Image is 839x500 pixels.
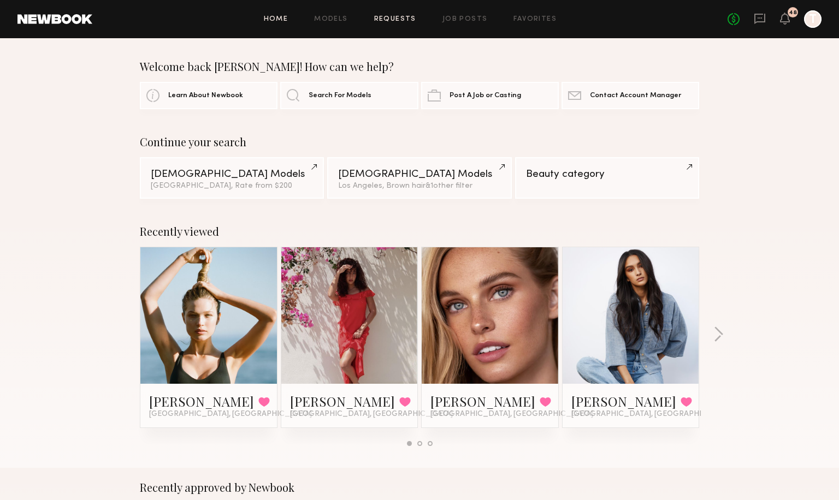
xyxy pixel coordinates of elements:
[430,410,593,419] span: [GEOGRAPHIC_DATA], [GEOGRAPHIC_DATA]
[151,169,313,180] div: [DEMOGRAPHIC_DATA] Models
[515,157,699,199] a: Beauty category
[571,410,734,419] span: [GEOGRAPHIC_DATA], [GEOGRAPHIC_DATA]
[562,82,699,109] a: Contact Account Manager
[280,82,418,109] a: Search For Models
[140,60,699,73] div: Welcome back [PERSON_NAME]! How can we help?
[290,410,453,419] span: [GEOGRAPHIC_DATA], [GEOGRAPHIC_DATA]
[571,392,676,410] a: [PERSON_NAME]
[149,410,312,419] span: [GEOGRAPHIC_DATA], [GEOGRAPHIC_DATA]
[338,169,500,180] div: [DEMOGRAPHIC_DATA] Models
[804,10,822,28] a: T
[421,82,559,109] a: Post A Job or Casting
[789,10,797,16] div: 48
[140,481,699,494] div: Recently approved by Newbook
[140,135,699,148] div: Continue your search
[442,16,488,23] a: Job Posts
[526,169,688,180] div: Beauty category
[309,92,371,99] span: Search For Models
[338,182,500,190] div: Los Angeles, Brown hair
[149,392,254,410] a: [PERSON_NAME]
[426,182,472,189] span: & 1 other filter
[430,392,535,410] a: [PERSON_NAME]
[314,16,347,23] a: Models
[151,182,313,190] div: [GEOGRAPHIC_DATA], Rate from $200
[140,225,699,238] div: Recently viewed
[374,16,416,23] a: Requests
[140,157,324,199] a: [DEMOGRAPHIC_DATA] Models[GEOGRAPHIC_DATA], Rate from $200
[168,92,243,99] span: Learn About Newbook
[513,16,557,23] a: Favorites
[140,82,277,109] a: Learn About Newbook
[290,392,395,410] a: [PERSON_NAME]
[327,157,511,199] a: [DEMOGRAPHIC_DATA] ModelsLos Angeles, Brown hair&1other filter
[590,92,681,99] span: Contact Account Manager
[450,92,521,99] span: Post A Job or Casting
[264,16,288,23] a: Home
